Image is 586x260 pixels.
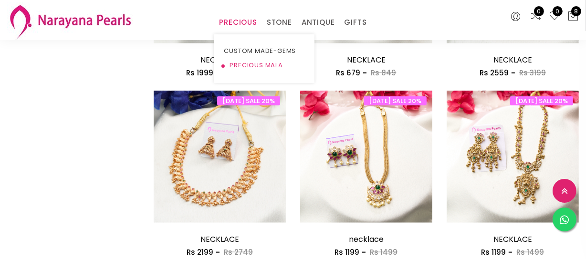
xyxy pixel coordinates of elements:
a: NECKLACE [493,54,532,65]
a: NECKLACE [200,54,239,65]
span: 8 [571,6,581,16]
a: STONE [267,15,292,30]
a: necklace [349,234,384,245]
span: Rs 3199 [519,68,546,78]
a: NECKLACE [200,234,239,245]
button: 8 [567,10,579,23]
span: Rs 1499 [516,247,544,257]
span: Rs 2199 [187,247,213,257]
a: NECKLACE [493,234,532,245]
span: Rs 1199 [481,247,506,257]
span: 0 [534,6,544,16]
span: Rs 1499 [370,247,398,257]
a: ANTIQUE [302,15,335,30]
a: NECKLACE [347,54,386,65]
span: Rs 849 [371,68,396,78]
a: 0 [549,10,560,23]
span: Rs 679 [336,68,360,78]
a: PRECIOUS MALA [224,58,305,73]
span: [DATE] SALE 20% [510,96,573,105]
span: Rs 1199 [335,247,359,257]
a: 0 [530,10,542,23]
span: 0 [553,6,563,16]
span: Rs 2559 [480,68,509,78]
a: GIFTS [344,15,366,30]
a: CUSTOM MADE-GEMS [224,44,305,58]
span: Rs 1999 [186,68,213,78]
span: [DATE] SALE 20% [364,96,427,105]
span: Rs 2749 [224,247,253,257]
span: [DATE] SALE 20% [217,96,280,105]
a: PRECIOUS [219,15,257,30]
